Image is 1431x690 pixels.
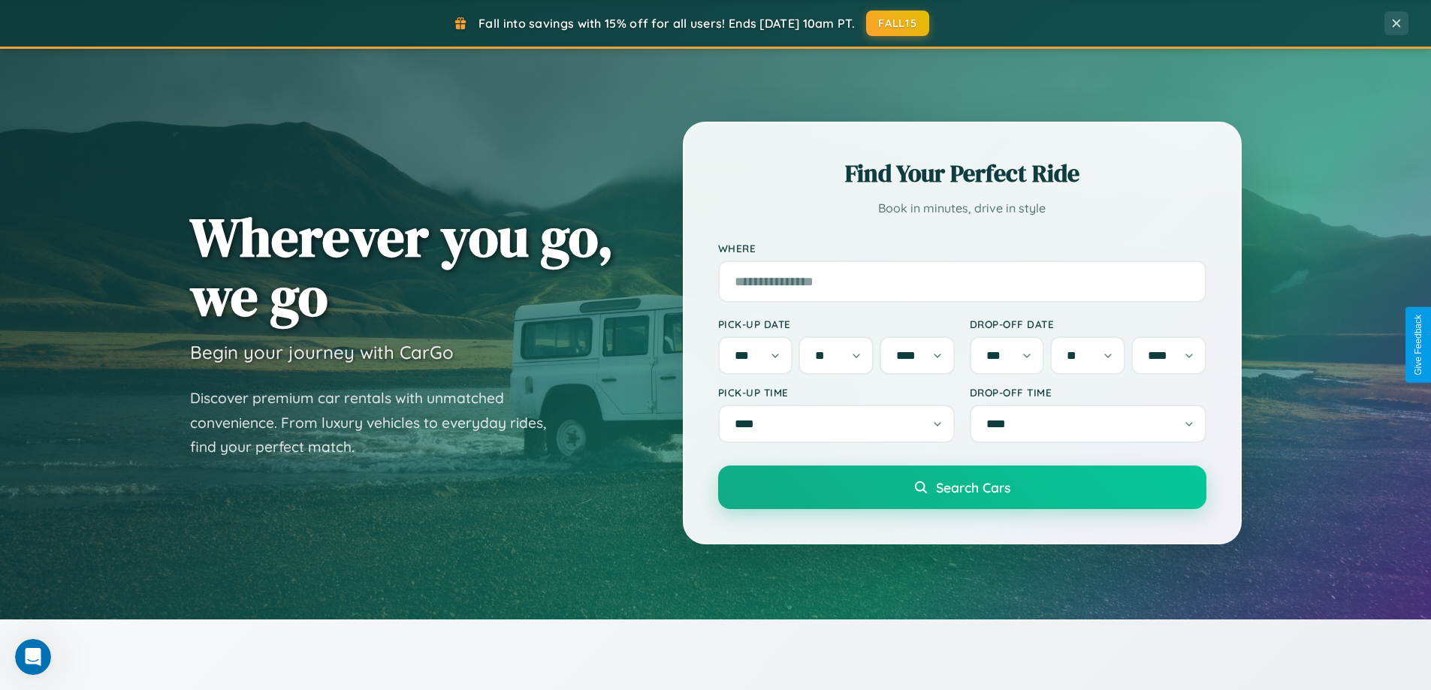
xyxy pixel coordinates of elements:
[718,157,1206,190] h2: Find Your Perfect Ride
[970,386,1206,399] label: Drop-off Time
[718,386,955,399] label: Pick-up Time
[190,341,454,363] h3: Begin your journey with CarGo
[866,11,929,36] button: FALL15
[1413,315,1423,375] div: Give Feedback
[718,318,955,330] label: Pick-up Date
[15,639,51,675] iframe: Intercom live chat
[718,242,1206,255] label: Where
[970,318,1206,330] label: Drop-off Date
[479,16,855,31] span: Fall into savings with 15% off for all users! Ends [DATE] 10am PT.
[190,386,566,459] p: Discover premium car rentals with unmatched convenience. From luxury vehicles to everyday rides, ...
[936,479,1010,496] span: Search Cars
[718,197,1206,219] p: Book in minutes, drive in style
[190,207,614,326] h1: Wherever you go, we go
[718,466,1206,509] button: Search Cars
